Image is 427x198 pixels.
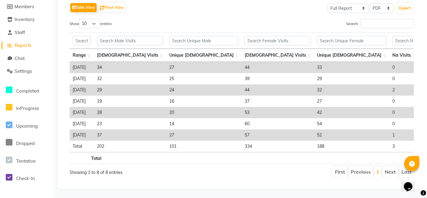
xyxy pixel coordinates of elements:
[70,141,94,152] td: Total
[361,19,414,28] input: Search:
[70,96,94,107] td: [DATE]
[16,175,35,181] span: Check-In
[166,84,242,96] td: 24
[389,73,419,84] td: 0
[15,42,31,48] span: Reports
[98,3,125,12] button: Pivot View
[79,19,100,28] select: Showentries
[166,49,242,62] th: Unique Male: activate to sort column ascending
[389,107,419,118] td: 0
[70,84,94,96] td: [DATE]
[94,49,166,62] th: Male Visits: activate to sort column ascending
[242,62,314,73] td: 44
[94,73,166,84] td: 32
[314,96,389,107] td: 27
[166,129,242,141] td: 27
[2,55,52,62] a: Chat
[397,3,413,13] button: Export
[314,84,389,96] td: 32
[242,84,314,96] td: 44
[314,107,389,118] td: 42
[94,141,166,152] td: 202
[2,68,52,75] a: Settings
[166,141,242,152] td: 101
[70,166,208,176] div: Showing 1 to 8 of 8 entries
[314,73,389,84] td: 29
[70,3,97,12] button: Table View
[70,19,112,28] label: Show entries
[94,107,166,118] td: 28
[16,123,38,129] span: Upcoming
[389,84,419,96] td: 2
[389,96,419,107] td: 0
[73,36,91,45] input: Search Range
[376,168,379,175] a: 1
[94,84,166,96] td: 29
[314,141,389,152] td: 188
[166,73,242,84] td: 25
[2,3,52,10] a: Members
[242,49,314,62] th: Female Visits: activate to sort column ascending
[242,141,314,152] td: 334
[94,118,166,129] td: 23
[15,30,25,35] span: Staff
[70,118,94,129] td: [DATE]
[242,129,314,141] td: 57
[389,129,419,141] td: 1
[242,107,314,118] td: 53
[242,96,314,107] td: 37
[389,118,419,129] td: 0
[16,88,39,94] span: Completed
[70,49,94,62] th: Range: activate to sort column ascending
[15,68,32,74] span: Settings
[166,62,242,73] td: 27
[16,158,36,164] span: Tentative
[94,129,166,141] td: 37
[15,4,34,9] span: Members
[2,16,52,23] a: Inventory
[242,118,314,129] td: 60
[314,49,389,62] th: Unique Female: activate to sort column ascending
[166,118,242,129] td: 14
[70,129,94,141] td: [DATE]
[97,36,163,45] input: Search Male Visits
[70,107,94,118] td: [DATE]
[245,36,311,45] input: Search Female Visits
[16,105,39,111] span: InProgress
[169,36,239,45] input: Search Unique Male
[166,107,242,118] td: 20
[70,62,94,73] td: [DATE]
[392,36,416,45] input: Search Na Visits
[2,42,52,49] a: Reports
[16,140,35,146] span: Dropped
[242,73,314,84] td: 39
[314,62,389,73] td: 33
[15,16,35,22] span: Inventory
[94,96,166,107] td: 19
[166,96,242,107] td: 16
[70,73,94,84] td: [DATE]
[346,19,414,28] label: Search:
[314,118,389,129] td: 54
[2,29,52,36] a: Staff
[314,129,389,141] td: 52
[317,36,386,45] input: Search Unique Female
[389,141,419,152] td: 3
[401,174,421,192] iframe: chat widget
[70,152,105,164] th: Total
[389,49,419,62] th: Na Visits: activate to sort column ascending
[94,62,166,73] td: 34
[389,62,419,73] td: 0
[15,55,25,61] span: Chat
[100,6,105,10] img: pivot.png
